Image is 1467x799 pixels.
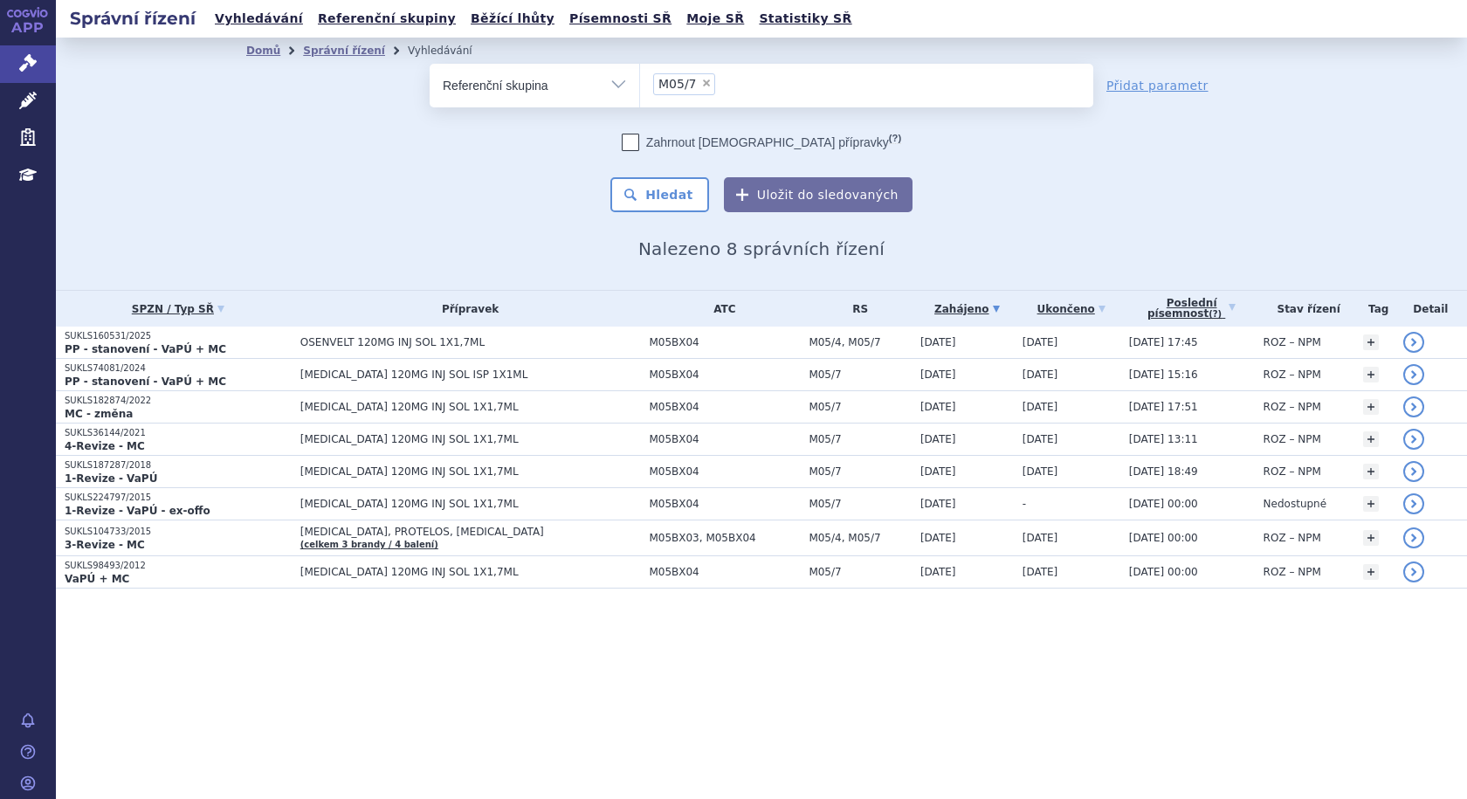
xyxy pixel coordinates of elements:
a: + [1363,564,1379,580]
strong: VaPÚ + MC [65,573,129,585]
span: [DATE] [920,566,956,578]
span: ROZ – NPM [1264,336,1321,348]
span: ROZ – NPM [1264,401,1321,413]
abbr: (?) [889,133,901,144]
p: SUKLS104733/2015 [65,526,292,538]
span: [MEDICAL_DATA] 120MG INJ SOL 1X1,7ML [300,498,641,510]
span: [DATE] 17:45 [1129,336,1198,348]
span: [DATE] 00:00 [1129,532,1198,544]
p: SUKLS224797/2015 [65,492,292,504]
span: [MEDICAL_DATA] 120MG INJ SOL 1X1,7ML [300,401,641,413]
a: Písemnosti SŘ [564,7,677,31]
span: M05BX04 [649,498,800,510]
a: Běžící lhůty [465,7,560,31]
span: M05/7 [809,566,912,578]
span: × [701,78,712,88]
button: Uložit do sledovaných [724,177,913,212]
button: Hledat [610,177,709,212]
span: [DATE] [920,369,956,381]
a: Statistiky SŘ [754,7,857,31]
span: [DATE] [920,532,956,544]
span: ROZ – NPM [1264,465,1321,478]
strong: 3-Revize - MC [65,539,145,551]
input: M05/7 [720,72,730,94]
span: [MEDICAL_DATA] 120MG INJ SOL 1X1,7ML [300,433,641,445]
span: [DATE] [920,401,956,413]
th: RS [800,291,912,327]
span: M05/7 [809,369,912,381]
label: Zahrnout [DEMOGRAPHIC_DATA] přípravky [622,134,901,151]
span: ROZ – NPM [1264,532,1321,544]
span: M05BX04 [649,566,800,578]
p: SUKLS160531/2025 [65,330,292,342]
span: [MEDICAL_DATA] 120MG INJ SOL 1X1,7ML [300,465,641,478]
a: detail [1403,396,1424,417]
a: detail [1403,561,1424,582]
a: detail [1403,461,1424,482]
span: M05BX04 [649,401,800,413]
span: [DATE] 00:00 [1129,498,1198,510]
span: Nedostupné [1264,498,1327,510]
a: + [1363,431,1379,447]
p: SUKLS36144/2021 [65,427,292,439]
a: detail [1403,493,1424,514]
span: M05/7 [809,433,912,445]
a: (celkem 3 brandy / 4 balení) [300,540,438,549]
span: [MEDICAL_DATA] 120MG INJ SOL ISP 1X1ML [300,369,641,381]
span: M05/4, M05/7 [809,336,912,348]
abbr: (?) [1209,309,1222,320]
strong: PP - stanovení - VaPÚ + MC [65,375,226,388]
p: SUKLS187287/2018 [65,459,292,472]
span: [DATE] [920,336,956,348]
span: - [1023,498,1026,510]
a: SPZN / Typ SŘ [65,297,292,321]
span: [DATE] [1023,532,1058,544]
th: ATC [640,291,800,327]
h2: Správní řízení [56,6,210,31]
span: M05BX04 [649,336,800,348]
span: [DATE] [920,465,956,478]
strong: 4-Revize - MC [65,440,145,452]
span: M05/7 [809,498,912,510]
a: + [1363,399,1379,415]
span: M05BX03, M05BX04 [649,532,800,544]
span: M05/7 [809,465,912,478]
a: Přidat parametr [1106,77,1209,94]
span: M05BX04 [649,369,800,381]
strong: 1-Revize - VaPÚ [65,472,157,485]
span: [DATE] [1023,369,1058,381]
a: Moje SŘ [681,7,749,31]
a: Referenční skupiny [313,7,461,31]
span: [DATE] 17:51 [1129,401,1198,413]
a: Správní řízení [303,45,385,57]
a: + [1363,530,1379,546]
span: [DATE] 13:11 [1129,433,1198,445]
th: Tag [1354,291,1395,327]
a: detail [1403,364,1424,385]
a: Vyhledávání [210,7,308,31]
span: ROZ – NPM [1264,369,1321,381]
span: [DATE] 18:49 [1129,465,1198,478]
a: + [1363,464,1379,479]
a: Ukončeno [1023,297,1120,321]
span: M05/7 [809,401,912,413]
a: + [1363,367,1379,382]
span: [DATE] [920,433,956,445]
span: [DATE] [1023,401,1058,413]
th: Přípravek [292,291,641,327]
a: Domů [246,45,280,57]
a: detail [1403,332,1424,353]
span: [DATE] 15:16 [1129,369,1198,381]
strong: 1-Revize - VaPÚ - ex-offo [65,505,210,517]
span: ROZ – NPM [1264,433,1321,445]
th: Stav řízení [1255,291,1354,327]
p: SUKLS98493/2012 [65,560,292,572]
p: SUKLS74081/2024 [65,362,292,375]
a: Poslednípísemnost(?) [1129,291,1255,327]
strong: PP - stanovení - VaPÚ + MC [65,343,226,355]
span: M05BX04 [649,433,800,445]
span: [DATE] 00:00 [1129,566,1198,578]
span: denosumab pro onkologické indikace [658,78,697,90]
span: [MEDICAL_DATA] 120MG INJ SOL 1X1,7ML [300,566,641,578]
a: + [1363,496,1379,512]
